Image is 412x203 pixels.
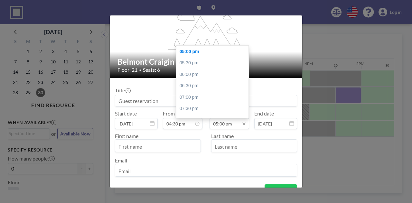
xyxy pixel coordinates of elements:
label: Start date [115,110,137,117]
span: Seats: 6 [143,67,160,73]
label: End date [254,110,274,117]
span: • [139,68,141,72]
label: From [163,110,175,117]
label: First name [115,133,138,139]
label: Email [115,157,127,163]
div: 06:00 pm [176,69,252,80]
h2: Belmont Craigin [117,57,295,67]
input: Guest reservation [115,95,297,106]
div: 08:00 pm [176,115,252,126]
div: 05:30 pm [176,57,252,69]
button: BOOK NOW [265,184,297,196]
span: Floor: 21 [117,67,137,73]
div: 06:30 pm [176,80,252,92]
label: Last name [211,133,234,139]
input: Email [115,165,297,176]
span: - [205,113,207,127]
input: First name [115,141,201,152]
div: 05:00 pm [176,46,252,58]
input: Last name [211,141,297,152]
label: Title [115,87,130,94]
div: 07:30 pm [176,103,252,115]
div: 07:00 pm [176,92,252,103]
